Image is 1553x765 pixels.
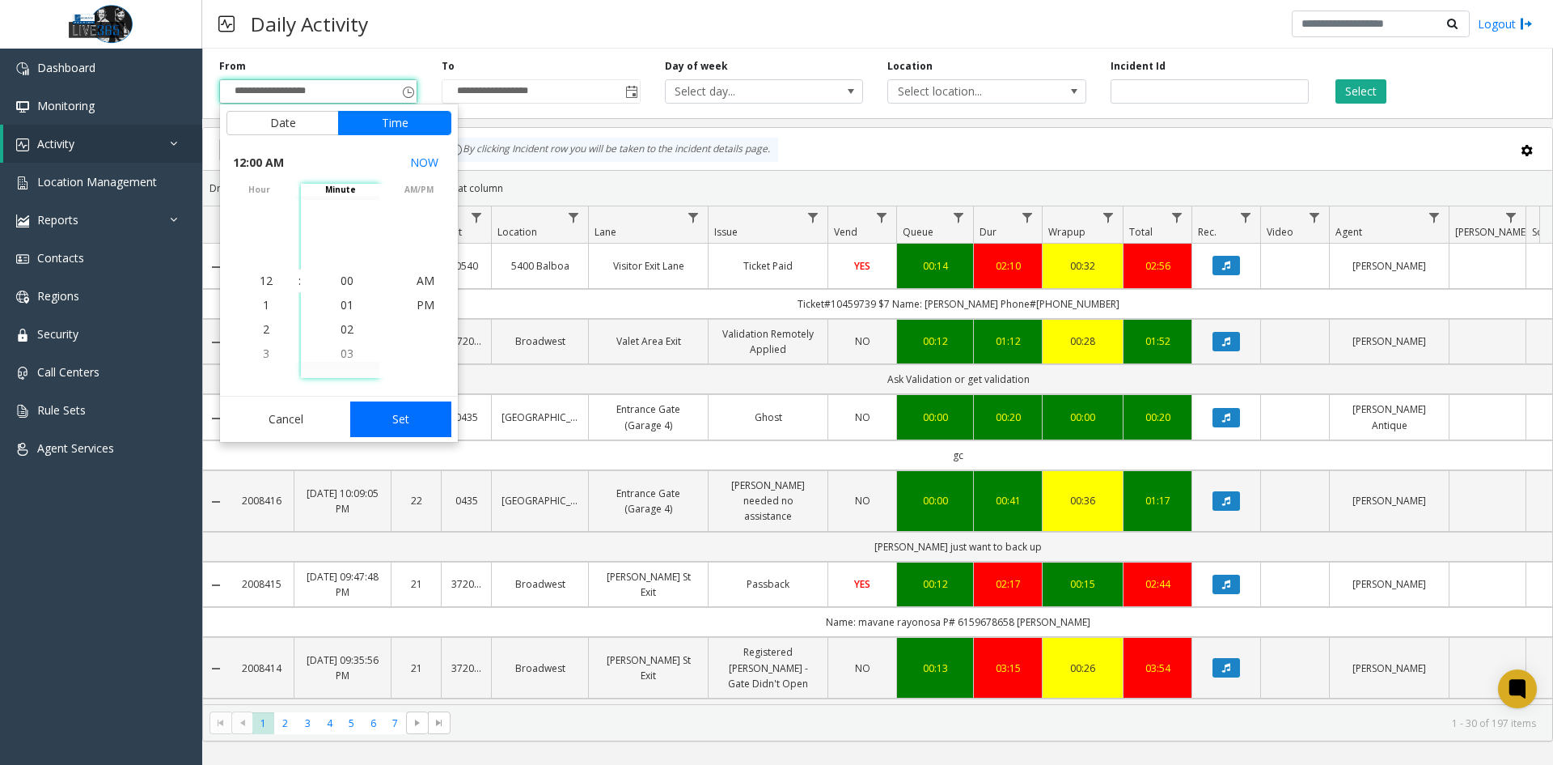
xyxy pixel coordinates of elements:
[203,261,229,274] a: Collapse Details
[362,712,384,734] span: Page 6
[1304,206,1326,228] a: Video Filter Menu
[1133,576,1182,592] a: 02:44
[442,138,778,162] div: By clicking Incident row you will be taken to the incident details page.
[834,225,857,239] span: Vend
[1133,493,1182,508] a: 01:17
[1166,206,1188,228] a: Total Filter Menu
[1133,334,1182,349] div: 01:52
[1520,15,1533,32] img: logout
[37,326,78,342] span: Security
[838,410,887,425] a: NO
[903,225,933,239] span: Queue
[401,576,431,592] a: 21
[1455,225,1529,239] span: [PERSON_NAME]
[37,440,114,456] span: Agent Services
[838,576,887,592] a: YES
[260,273,273,288] span: 12
[417,297,434,312] span: PM
[1052,258,1113,274] a: 00:32
[37,402,86,418] span: Rule Sets
[1339,402,1439,432] a: [PERSON_NAME] Antique
[718,576,818,592] a: Passback
[203,412,229,425] a: Collapse Details
[203,495,229,508] a: Collapse Details
[1052,661,1113,676] a: 00:26
[399,80,417,103] span: Toggle popup
[219,59,246,74] label: From
[1339,493,1439,508] a: [PERSON_NAME]
[1339,258,1439,274] a: [PERSON_NAME]
[451,258,481,274] a: 0540
[433,716,446,729] span: Go to the last page
[838,493,887,508] a: NO
[1052,576,1113,592] div: 00:15
[203,174,1552,202] div: Drag a column header and drop it here to group by that column
[1424,206,1445,228] a: Agent Filter Menu
[501,258,578,274] a: 5400 Balboa
[1048,225,1085,239] span: Wrapup
[274,712,296,734] span: Page 2
[888,80,1046,103] span: Select location...
[252,712,274,734] span: Page 1
[984,410,1032,425] a: 00:20
[297,712,319,734] span: Page 3
[16,138,29,151] img: 'icon'
[37,98,95,113] span: Monitoring
[1052,410,1113,425] div: 00:00
[417,273,434,288] span: AM
[263,321,269,337] span: 2
[341,321,353,337] span: 02
[854,577,870,591] span: YES
[683,206,705,228] a: Lane Filter Menu
[1133,661,1182,676] div: 03:54
[984,258,1032,274] div: 02:10
[16,329,29,342] img: 'icon'
[239,493,284,508] a: 2008416
[226,402,345,437] button: Cancel
[838,258,887,274] a: YES
[404,148,445,177] button: Select now
[599,402,698,432] a: Entrance Gate (Garage 4)
[714,225,738,239] span: Issue
[338,111,451,135] button: Time tab
[451,410,481,425] a: 0435
[718,478,818,525] a: [PERSON_NAME] needed no assistance
[907,661,963,676] a: 00:13
[1235,206,1257,228] a: Rec. Filter Menu
[907,334,963,349] div: 00:12
[263,297,269,312] span: 1
[1052,334,1113,349] a: 00:28
[379,184,458,196] span: AM/PM
[907,576,963,592] div: 00:12
[451,334,481,349] a: 372030
[451,576,481,592] a: 372030
[980,225,997,239] span: Dur
[298,273,301,289] div: :
[350,402,452,437] button: Set
[451,493,481,508] a: 0435
[718,326,818,357] a: Validation Remotely Applied
[16,405,29,418] img: 'icon'
[854,259,870,273] span: YES
[501,493,578,508] a: [GEOGRAPHIC_DATA]
[666,80,823,103] span: Select day...
[1133,410,1182,425] div: 00:20
[406,712,428,734] span: Go to the next page
[1198,225,1217,239] span: Rec.
[37,364,99,380] span: Call Centers
[1339,661,1439,676] a: [PERSON_NAME]
[1267,225,1293,239] span: Video
[948,206,970,228] a: Queue Filter Menu
[1133,258,1182,274] a: 02:56
[428,712,450,734] span: Go to the last page
[1111,59,1166,74] label: Incident Id
[838,334,887,349] a: NO
[442,59,455,74] label: To
[3,125,202,163] a: Activity
[599,334,698,349] a: Valet Area Exit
